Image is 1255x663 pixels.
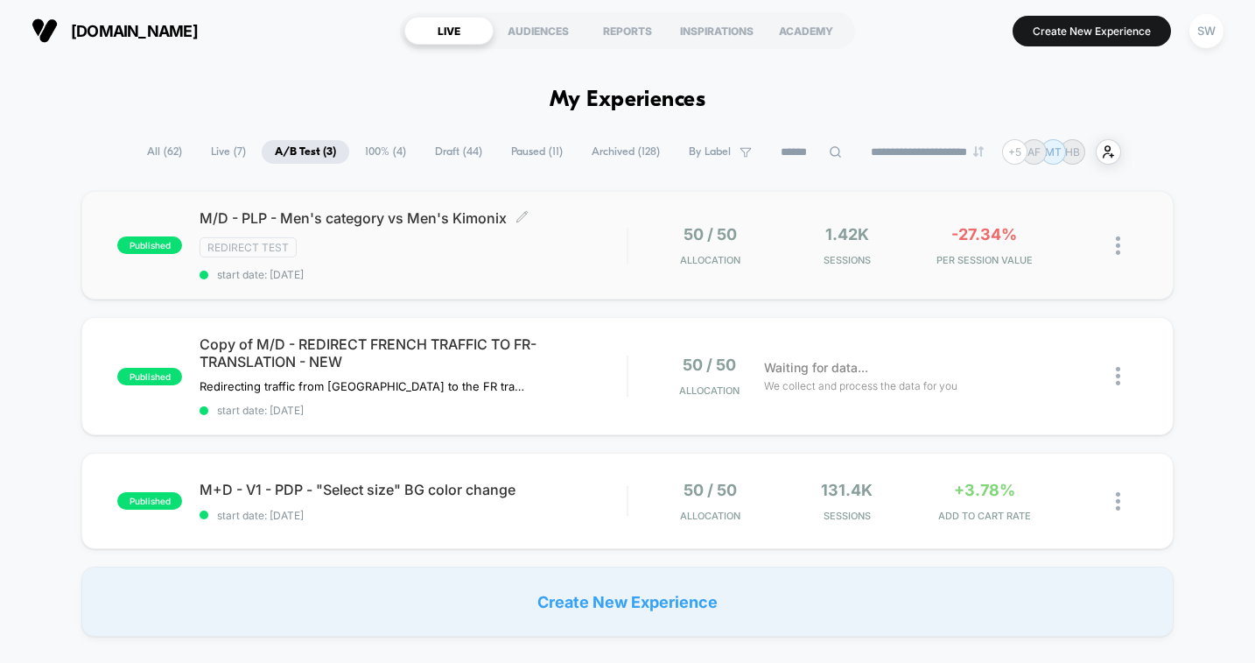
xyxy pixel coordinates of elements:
span: By Label [689,145,731,159]
img: end [973,146,984,157]
button: [DOMAIN_NAME] [26,17,203,45]
span: We collect and process the data for you [764,377,957,394]
span: published [117,368,182,385]
span: All ( 62 ) [134,140,195,164]
span: published [117,236,182,254]
span: M/D - PLP - Men's category vs Men's Kimonix [200,209,627,227]
div: AUDIENCES [494,17,583,45]
p: HB [1065,145,1080,159]
span: published [117,492,182,510]
span: Allocation [679,384,740,397]
span: -27.34% [951,225,1017,243]
span: Draft ( 44 ) [422,140,495,164]
span: Waiting for data... [764,358,868,377]
img: close [1116,367,1120,385]
p: MT [1045,145,1062,159]
span: Paused ( 11 ) [498,140,576,164]
span: 1.42k [825,225,869,243]
span: start date: [DATE] [200,268,627,281]
span: Redirecting traffic from [GEOGRAPHIC_DATA] to the FR translation of the website. [200,379,524,393]
div: Create New Experience [81,567,1174,637]
span: Allocation [680,254,740,266]
div: INSPIRATIONS [672,17,761,45]
span: [DOMAIN_NAME] [71,22,198,40]
button: Create New Experience [1013,16,1171,46]
img: Visually logo [32,18,58,44]
div: REPORTS [583,17,672,45]
span: start date: [DATE] [200,404,627,417]
span: 131.4k [821,481,873,499]
img: close [1116,492,1120,511]
span: Redirect Test [200,237,297,257]
span: +3.78% [954,481,1015,499]
span: Sessions [782,510,911,522]
span: 50 / 50 [684,481,737,499]
p: AF [1027,145,1041,159]
span: A/B Test ( 3 ) [262,140,349,164]
span: 100% ( 4 ) [352,140,419,164]
span: Copy of M/D - REDIRECT FRENCH TRAFFIC TO FR-TRANSLATION - NEW [200,335,627,370]
div: + 5 [1002,139,1027,165]
span: start date: [DATE] [200,509,627,522]
span: ADD TO CART RATE [920,510,1048,522]
img: close [1116,236,1120,255]
div: SW [1189,14,1223,48]
span: 50 / 50 [684,225,737,243]
span: 50 / 50 [683,356,736,374]
div: ACADEMY [761,17,851,45]
span: Sessions [782,254,911,266]
h1: My Experiences [550,88,706,113]
span: Archived ( 128 ) [578,140,673,164]
span: PER SESSION VALUE [920,254,1048,266]
span: Live ( 7 ) [198,140,259,164]
button: SW [1184,13,1229,49]
span: Allocation [680,510,740,522]
span: M+D - V1 - PDP - "Select size" BG color change [200,481,627,498]
div: LIVE [404,17,494,45]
